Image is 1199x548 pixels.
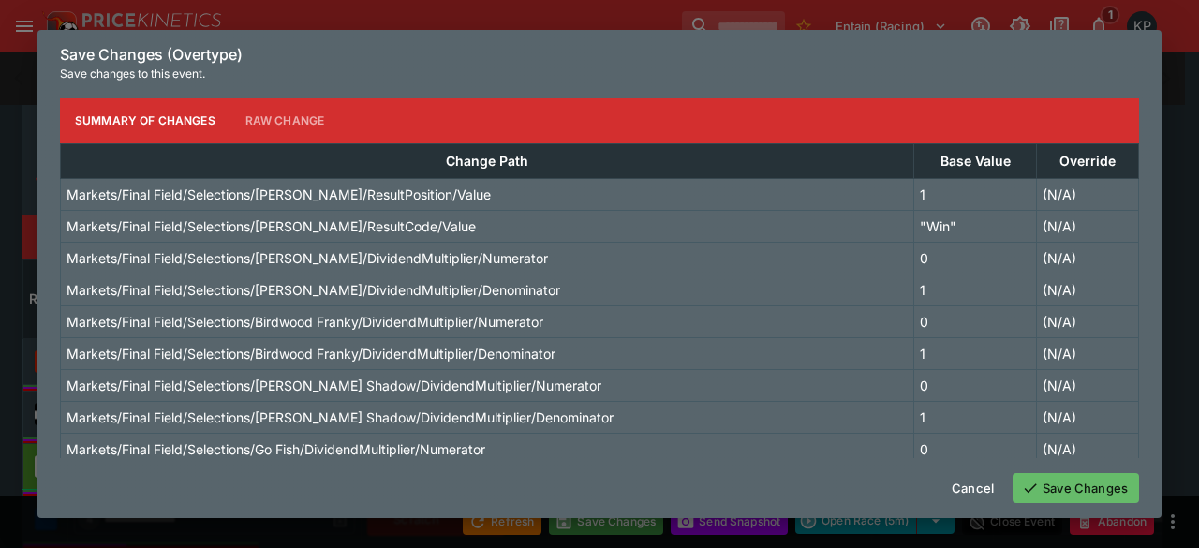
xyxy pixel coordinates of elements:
[230,98,340,143] button: Raw Change
[1037,305,1139,337] td: (N/A)
[67,344,555,363] p: Markets/Final Field/Selections/Birdwood Franky/DividendMultiplier/Denominator
[1037,210,1139,242] td: (N/A)
[914,305,1037,337] td: 0
[1037,337,1139,369] td: (N/A)
[67,280,560,300] p: Markets/Final Field/Selections/[PERSON_NAME]/DividendMultiplier/Denominator
[60,65,1139,83] p: Save changes to this event.
[67,407,614,427] p: Markets/Final Field/Selections/[PERSON_NAME] Shadow/DividendMultiplier/Denominator
[61,143,914,178] th: Change Path
[914,274,1037,305] td: 1
[60,98,230,143] button: Summary of Changes
[67,216,476,236] p: Markets/Final Field/Selections/[PERSON_NAME]/ResultCode/Value
[914,401,1037,433] td: 1
[67,439,485,459] p: Markets/Final Field/Selections/Go Fish/DividendMultiplier/Numerator
[67,248,548,268] p: Markets/Final Field/Selections/[PERSON_NAME]/DividendMultiplier/Numerator
[914,178,1037,210] td: 1
[914,143,1037,178] th: Base Value
[67,376,601,395] p: Markets/Final Field/Selections/[PERSON_NAME] Shadow/DividendMultiplier/Numerator
[1037,178,1139,210] td: (N/A)
[914,242,1037,274] td: 0
[914,337,1037,369] td: 1
[940,473,1005,503] button: Cancel
[67,312,543,332] p: Markets/Final Field/Selections/Birdwood Franky/DividendMultiplier/Numerator
[914,369,1037,401] td: 0
[60,45,1139,65] h6: Save Changes (Overtype)
[1037,433,1139,465] td: (N/A)
[1037,242,1139,274] td: (N/A)
[1037,369,1139,401] td: (N/A)
[1037,274,1139,305] td: (N/A)
[67,185,491,204] p: Markets/Final Field/Selections/[PERSON_NAME]/ResultPosition/Value
[1037,401,1139,433] td: (N/A)
[914,433,1037,465] td: 0
[914,210,1037,242] td: "Win"
[1037,143,1139,178] th: Override
[1013,473,1139,503] button: Save Changes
